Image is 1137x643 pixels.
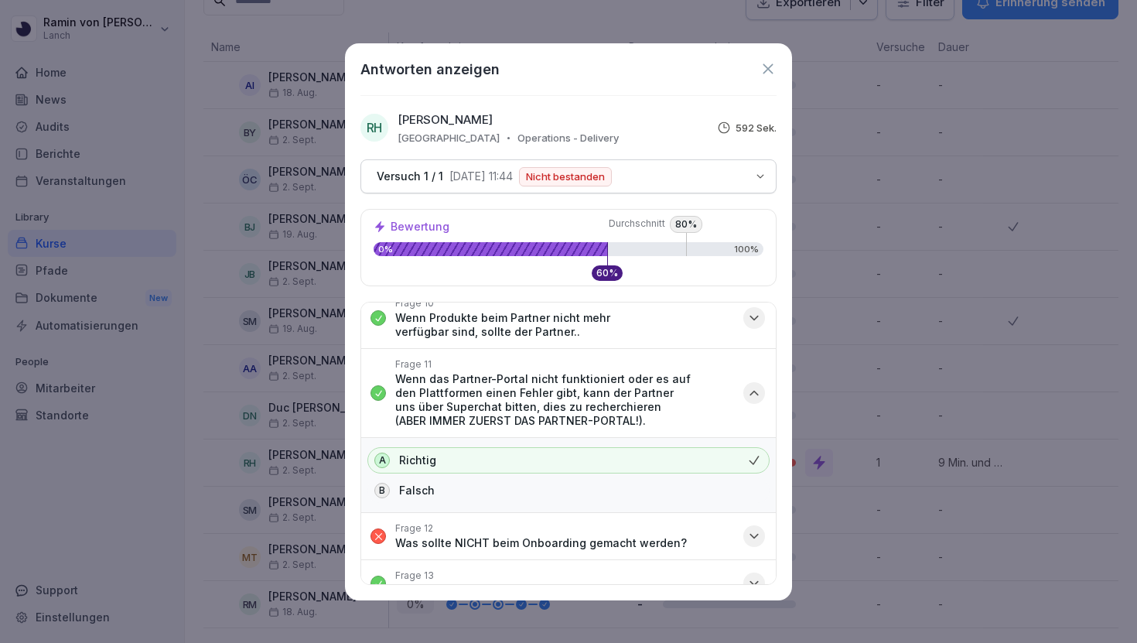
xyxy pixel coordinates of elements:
button: Frage 12Was sollte NICHT beim Onboarding gemacht werden? [361,513,776,559]
p: Frage 12 [395,522,433,535]
p: Partner Portal: wozu dient der LogIn "[DOMAIN_NAME]"? [395,583,699,597]
p: [GEOGRAPHIC_DATA] [398,132,500,144]
p: 60 % [596,268,618,278]
p: 80 % [670,216,702,233]
button: Frage 11Wenn das Partner-Portal nicht funktioniert oder es auf den Plattformen einen Fehler gibt,... [361,349,776,437]
p: Falsch [399,484,435,498]
p: 100% [734,245,759,254]
p: Was sollte NICHT beim Onboarding gemacht werden? [395,536,687,550]
p: B [379,484,385,498]
p: Bewertung [391,221,449,232]
span: Durchschnitt [572,217,665,230]
p: Frage 11 [395,358,432,371]
p: [DATE] 11:44 [449,170,513,183]
h1: Antworten anzeigen [360,59,500,80]
p: Frage 13 [395,569,434,582]
button: Frage 13Partner Portal: wozu dient der LogIn "[DOMAIN_NAME]"? [361,560,776,607]
button: Frage 10Wenn Produkte beim Partner nicht mehr verfügbar sind, sollte der Partner.. [361,288,776,348]
p: Nicht bestanden [526,172,605,182]
p: Frage 10 [395,297,434,310]
p: Operations - Delivery [517,132,619,144]
p: 0% [374,245,607,254]
p: Wenn Produkte beim Partner nicht mehr verfügbar sind, sollte der Partner.. [395,311,734,339]
p: Wenn das Partner-Portal nicht funktioniert oder es auf den Plattformen einen Fehler gibt, kann de... [395,372,734,428]
div: Frage 11Wenn das Partner-Portal nicht funktioniert oder es auf den Plattformen einen Fehler gibt,... [361,437,776,512]
p: [PERSON_NAME] [398,111,493,129]
p: Versuch 1 / 1 [377,169,443,183]
p: Richtig [399,453,436,467]
p: 592 Sek. [736,121,777,134]
p: A [379,453,386,467]
div: RH [360,114,388,142]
